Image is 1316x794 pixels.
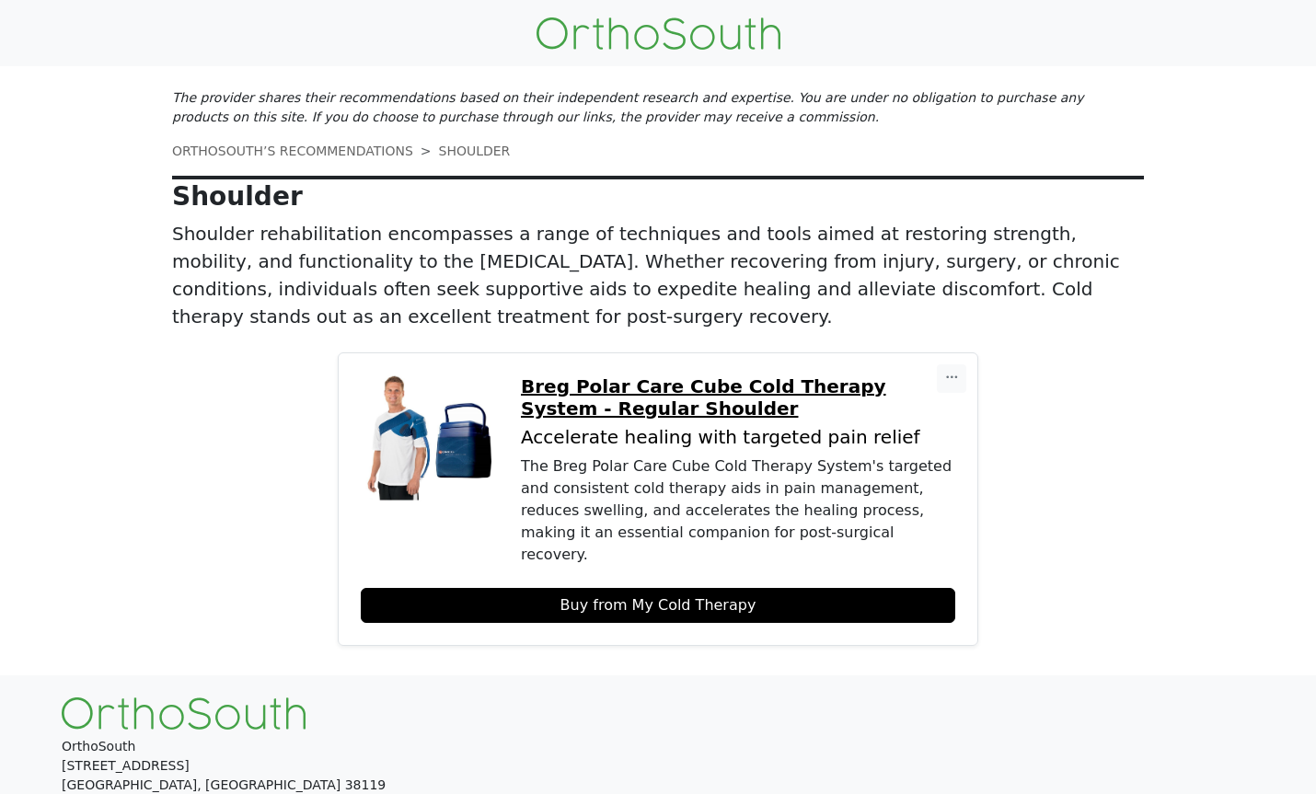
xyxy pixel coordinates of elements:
img: Breg Polar Care Cube Cold Therapy System - Regular Shoulder [361,375,499,513]
a: Breg Polar Care Cube Cold Therapy System - Regular Shoulder [521,375,955,420]
li: SHOULDER [413,142,511,161]
p: Shoulder [172,181,1144,213]
img: OrthoSouth [537,17,780,50]
a: ORTHOSOUTH’S RECOMMENDATIONS [172,144,413,158]
p: Shoulder rehabilitation encompasses a range of techniques and tools aimed at restoring strength, ... [172,220,1144,330]
p: The provider shares their recommendations based on their independent research and expertise. You ... [172,88,1144,127]
img: OrthoSouth [62,697,306,730]
div: The Breg Polar Care Cube Cold Therapy System's targeted and consistent cold therapy aids in pain ... [521,455,955,566]
p: Accelerate healing with targeted pain relief [521,427,955,448]
a: Buy from My Cold Therapy [361,588,955,623]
